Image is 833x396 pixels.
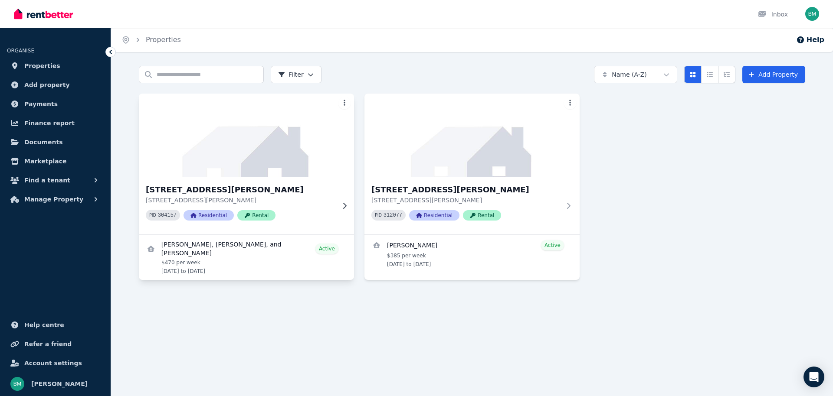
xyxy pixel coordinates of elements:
img: unit 2/23 Soward Court, Morayfield [364,94,580,177]
a: Finance report [7,114,104,132]
span: Account settings [24,358,82,368]
span: Residential [409,210,459,221]
h3: [STREET_ADDRESS][PERSON_NAME] [371,184,561,196]
a: unit 1 / 23 Soward Court, Morayfield[STREET_ADDRESS][PERSON_NAME][STREET_ADDRESS][PERSON_NAME]PID... [139,94,354,234]
span: Refer a friend [24,339,72,349]
a: Properties [146,36,181,44]
span: Add property [24,80,70,90]
span: Find a tenant [24,175,70,185]
small: PID [375,213,382,217]
button: Name (A-Z) [594,66,677,83]
span: Properties [24,61,60,71]
h3: [STREET_ADDRESS][PERSON_NAME] [146,184,335,196]
span: Help centre [24,320,64,330]
button: Find a tenant [7,172,104,189]
code: 312077 [384,212,402,218]
a: unit 2/23 Soward Court, Morayfield[STREET_ADDRESS][PERSON_NAME][STREET_ADDRESS][PERSON_NAME]PID 3... [364,94,580,234]
button: Expanded list view [718,66,735,83]
code: 304157 [158,212,177,218]
nav: Breadcrumb [111,28,191,52]
p: [STREET_ADDRESS][PERSON_NAME] [146,196,335,204]
img: unit 1 / 23 Soward Court, Morayfield [134,91,360,179]
span: Finance report [24,118,75,128]
span: Rental [463,210,501,221]
a: Marketplace [7,153,104,170]
span: Payments [24,99,58,109]
a: Properties [7,57,104,75]
a: Payments [7,95,104,113]
a: Refer a friend [7,335,104,353]
div: Inbox [758,10,788,19]
span: Name (A-Z) [612,70,647,79]
a: Help centre [7,316,104,334]
a: Add Property [742,66,805,83]
img: Brett McLeod [10,377,24,391]
p: [STREET_ADDRESS][PERSON_NAME] [371,196,561,204]
small: PID [149,213,156,217]
div: View options [684,66,735,83]
span: ORGANISE [7,48,34,54]
span: Residential [184,210,234,221]
span: Marketplace [24,156,66,166]
img: RentBetter [14,7,73,20]
span: Filter [278,70,304,79]
span: Manage Property [24,194,83,204]
button: Filter [271,66,321,83]
a: Account settings [7,354,104,372]
button: More options [338,97,351,109]
div: Open Intercom Messenger [803,367,824,387]
button: Card view [684,66,702,83]
span: Documents [24,137,63,147]
button: Help [796,35,824,45]
a: Add property [7,76,104,94]
button: Compact list view [701,66,718,83]
span: Rental [237,210,275,221]
button: More options [564,97,576,109]
button: Manage Property [7,191,104,208]
a: Documents [7,133,104,151]
a: View details for Rachel Harris, Steven Charles Mathes, and Melinda Lim Joon [139,235,354,280]
img: Brett McLeod [805,7,819,21]
a: View details for Renee Williamson [364,235,580,273]
span: [PERSON_NAME] [31,379,88,389]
